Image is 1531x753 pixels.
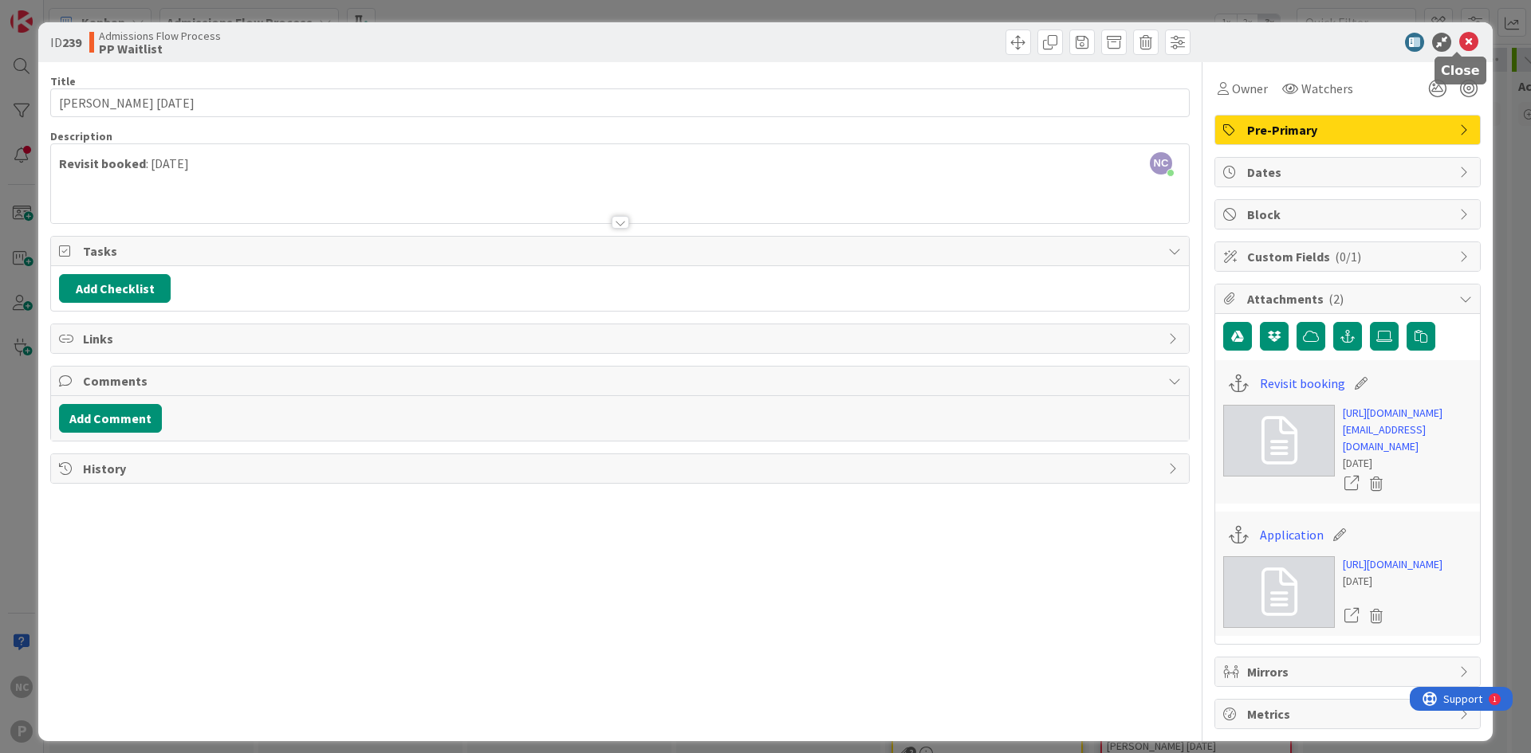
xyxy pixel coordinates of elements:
[1247,704,1451,724] span: Metrics
[62,34,81,50] b: 239
[50,88,1190,117] input: type card name here...
[1441,63,1480,78] h5: Close
[1343,455,1472,472] div: [DATE]
[1247,163,1451,182] span: Dates
[99,29,221,42] span: Admissions Flow Process
[59,404,162,433] button: Add Comment
[1343,556,1442,573] a: [URL][DOMAIN_NAME]
[1150,152,1172,175] span: NC
[99,42,221,55] b: PP Waitlist
[50,74,76,88] label: Title
[83,459,1160,478] span: History
[1343,606,1360,626] a: Open
[50,33,81,52] span: ID
[59,274,171,303] button: Add Checklist
[83,329,1160,348] span: Links
[83,6,87,19] div: 1
[1343,473,1360,494] a: Open
[1247,289,1451,308] span: Attachments
[1247,662,1451,681] span: Mirrors
[33,2,73,22] span: Support
[1260,374,1345,393] a: Revisit booking
[1343,405,1472,455] a: [URL][DOMAIN_NAME][EMAIL_ADDRESS][DOMAIN_NAME]
[83,241,1160,261] span: Tasks
[59,155,1181,173] p: : [DATE]
[83,371,1160,390] span: Comments
[1247,120,1451,139] span: Pre-Primary
[59,155,146,171] strong: Revisit booked
[1247,247,1451,266] span: Custom Fields
[1301,79,1353,98] span: Watchers
[1328,291,1344,307] span: ( 2 )
[1247,205,1451,224] span: Block
[1232,79,1268,98] span: Owner
[1260,525,1324,544] a: Application
[1343,573,1442,590] div: [DATE]
[1335,249,1361,265] span: ( 0/1 )
[50,129,112,143] span: Description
